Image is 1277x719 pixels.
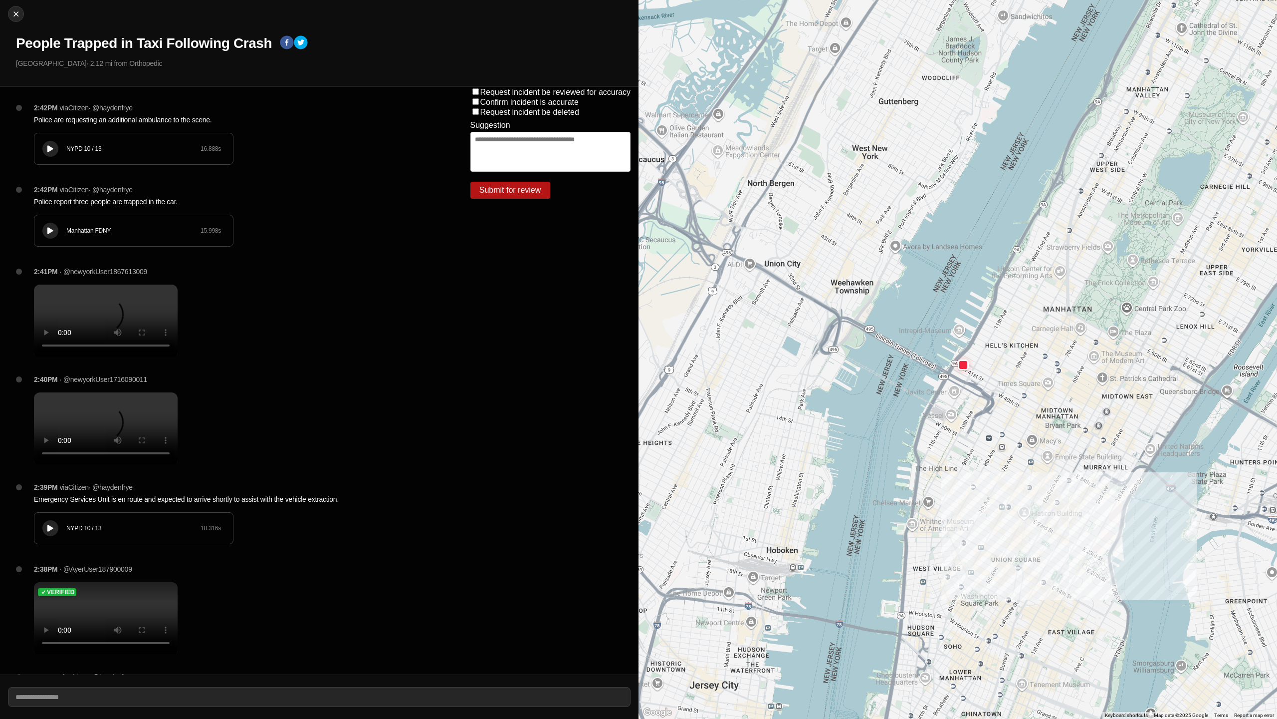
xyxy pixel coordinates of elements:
button: facebook [280,35,294,51]
p: [GEOGRAPHIC_DATA] · 2.12 mi from Orthopedic [16,58,631,68]
span: Map data ©2025 Google [1154,713,1208,718]
button: twitter [294,35,308,51]
div: NYPD 10 / 13 [66,145,201,153]
p: Police report three people are trapped in the car. [34,197,430,207]
p: · @AyerUser187900009 [60,564,132,574]
a: Report a map error [1234,713,1274,718]
button: Keyboard shortcuts [1105,712,1148,719]
p: Police are requesting an additional ambulance to the scene. [34,115,430,125]
p: 2:42PM [34,103,58,113]
div: 18.316 s [201,524,221,532]
p: · @newyorkUser1716090011 [60,374,148,384]
button: Submit for review [470,182,550,199]
p: 2:37PM [34,672,58,682]
p: 2:41PM [34,267,58,277]
img: Google [641,706,674,719]
label: Request incident be reviewed for accuracy [480,88,631,96]
p: via Citizen · @ haydenfrye [60,482,133,492]
label: Suggestion [470,121,510,130]
p: · @newyorkUser1867613009 [60,267,148,277]
p: 2:42PM [34,185,58,195]
p: 2:39PM [34,482,58,492]
button: cancel [8,6,24,22]
p: via Citizen · @ haydenfrye [60,103,133,113]
a: Open this area in Google Maps (opens a new window) [641,706,674,719]
a: Terms (opens in new tab) [1214,713,1228,718]
div: 15.998 s [201,227,221,235]
label: Confirm incident is accurate [480,98,579,106]
p: 2:38PM [34,564,58,574]
p: Emergency Services Unit is en route and expected to arrive shortly to assist with the vehicle ext... [34,494,430,504]
label: Request incident be deleted [480,108,579,116]
p: via Citizen · @ haydenfrye [60,185,133,195]
h1: People Trapped in Taxi Following Crash [16,34,272,52]
p: 2:40PM [34,374,58,384]
img: cancel [11,9,21,19]
h5: Verified [47,588,74,596]
div: NYPD 10 / 13 [66,524,201,532]
img: check [40,589,47,596]
div: 16.888 s [201,145,221,153]
p: via Citizen · @ haydenfrye [60,672,133,682]
div: Manhattan FDNY [66,227,201,235]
